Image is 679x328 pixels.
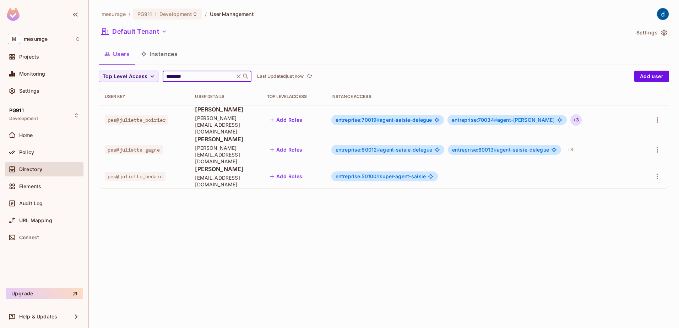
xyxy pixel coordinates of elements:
span: pes@juliette_bedard [105,172,165,181]
span: PG911 [9,108,24,113]
span: Projects [19,54,39,60]
span: Monitoring [19,71,45,77]
span: [PERSON_NAME][EMAIL_ADDRESS][DOMAIN_NAME] [195,115,256,135]
span: Development [159,11,192,17]
span: # [494,147,497,153]
span: # [494,117,497,123]
span: agent-[PERSON_NAME] [452,117,554,123]
span: entreprise:60013 [452,147,497,153]
span: Workspace: mesurage [24,36,48,42]
span: refresh [306,73,313,80]
span: entreprise:50100 [336,173,380,179]
button: refresh [305,72,314,81]
img: SReyMgAAAABJRU5ErkJggg== [7,8,20,21]
li: / [205,11,207,17]
span: [PERSON_NAME] [195,165,256,173]
span: User Management [210,11,254,17]
span: agent-saisie-delegue [452,147,549,153]
button: Upgrade [6,288,83,299]
span: M [8,34,20,44]
span: pes@juliette_gagne [105,145,163,154]
span: [EMAIL_ADDRESS][DOMAIN_NAME] [195,174,256,188]
button: Add Roles [267,171,305,182]
span: Elements [19,184,41,189]
div: Instance Access [331,94,636,99]
span: agent-saisie-delegue [336,147,433,153]
span: Policy [19,149,34,155]
button: Default Tenant [99,26,170,37]
button: Add Roles [267,144,305,155]
button: Add Roles [267,114,305,126]
span: # [376,117,380,123]
button: Top Level Access [99,71,158,82]
span: entreprise:60012 [336,147,380,153]
button: Users [99,45,135,63]
div: + 3 [570,114,582,126]
span: entreprise:70034 [452,117,497,123]
li: / [129,11,130,17]
span: entreprise:70019 [336,117,380,123]
div: + 3 [565,144,576,155]
button: Settings [634,27,669,38]
img: dev 911gcl [657,8,669,20]
span: the active workspace [102,11,126,17]
span: Settings [19,88,39,94]
span: Directory [19,166,42,172]
span: [PERSON_NAME] [195,105,256,113]
span: Connect [19,235,39,240]
span: URL Mapping [19,218,52,223]
span: Click to refresh data [304,72,314,81]
span: Audit Log [19,201,43,206]
button: Add user [634,71,669,82]
span: super-agent-saisie [336,174,426,179]
div: Top Level Access [267,94,320,99]
span: agent-saisie-delegue [336,117,432,123]
span: PG911 [137,11,152,17]
span: : [154,11,157,17]
p: Last Updated just now [257,73,304,79]
button: Instances [135,45,183,63]
div: User Key [105,94,184,99]
span: Home [19,132,33,138]
div: User Details [195,94,256,99]
span: Development [9,116,38,121]
span: pes@juliette_poirier [105,115,168,125]
span: [PERSON_NAME][EMAIL_ADDRESS][DOMAIN_NAME] [195,144,256,165]
span: [PERSON_NAME] [195,135,256,143]
span: Top Level Access [103,72,147,81]
span: # [377,147,380,153]
span: # [376,173,380,179]
span: Help & Updates [19,314,57,319]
